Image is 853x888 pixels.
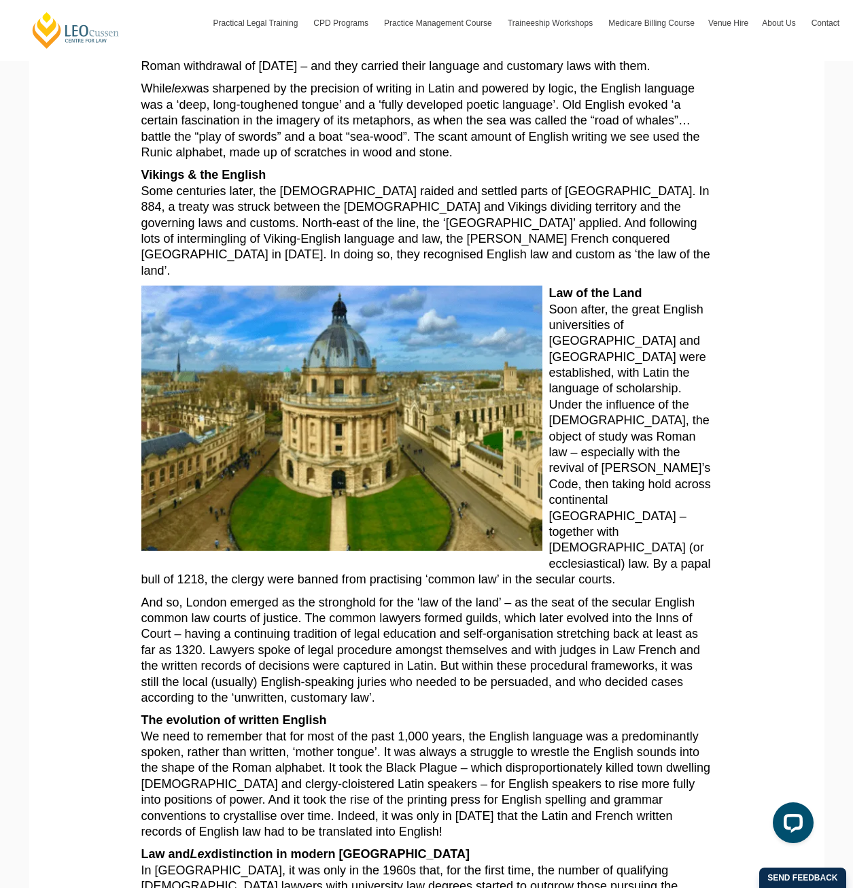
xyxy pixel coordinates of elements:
img: Oxford University [141,286,549,558]
strong: The evolution of written English [141,713,327,727]
p: We need to remember that for most of the past 1,000 years, the English language was a predominant... [141,713,712,840]
a: [PERSON_NAME] Centre for Law [31,11,121,50]
strong: Vikings & the English [141,168,266,182]
a: CPD Programs [307,3,377,43]
strong: Law and distinction in modern [GEOGRAPHIC_DATA] [141,847,470,861]
a: Practical Legal Training [207,3,307,43]
a: Practice Management Course [377,3,501,43]
a: About Us [755,3,804,43]
a: Contact [805,3,846,43]
em: Lex [190,847,211,861]
p: While was sharpened by the precision of writing in Latin and powered by logic, the English langua... [141,81,712,160]
p: Soon after, the great English universities of [GEOGRAPHIC_DATA] and [GEOGRAPHIC_DATA] were establ... [141,286,712,587]
iframe: LiveChat chat widget [762,797,819,854]
strong: Law of the Land [549,286,642,300]
a: Traineeship Workshops [501,3,602,43]
p: Some centuries later, the [DEMOGRAPHIC_DATA] raided and settled parts of [GEOGRAPHIC_DATA]. In 88... [141,167,712,279]
a: Medicare Billing Course [602,3,701,43]
em: lex [172,82,188,95]
p: And so, London emerged as the stronghold for the ‘law of the land’ – as the seat of the secular E... [141,595,712,706]
a: Venue Hire [701,3,755,43]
